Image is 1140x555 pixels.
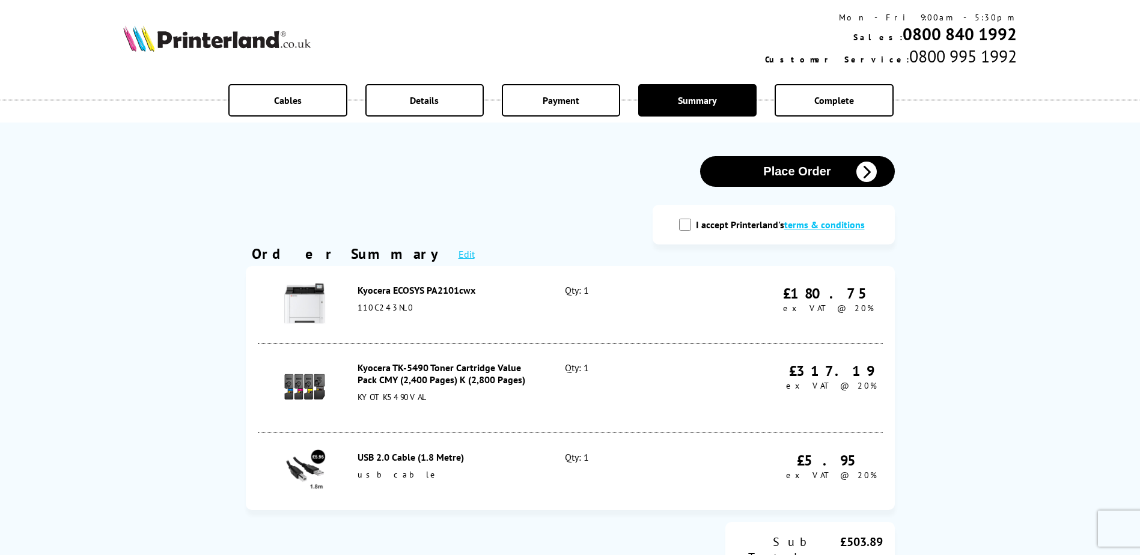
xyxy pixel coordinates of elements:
a: 0800 840 1992 [903,23,1017,45]
span: Cables [274,94,302,106]
label: I accept Printerland's [696,219,871,231]
div: £180.75 [783,284,877,303]
span: 0800 995 1992 [909,45,1017,67]
span: Sales: [853,32,903,43]
span: ex VAT @ 20% [786,470,877,481]
span: Payment [543,94,579,106]
div: 110C243NL0 [358,302,539,313]
span: ex VAT @ 20% [786,380,877,391]
span: Complete [814,94,854,106]
a: modal_tc [784,219,865,231]
div: Order Summary [252,244,447,263]
img: USB 2.0 Cable (1.8 Metre) [284,449,326,491]
div: Mon - Fri 9:00am - 5:30pm [765,12,1017,23]
button: Place Order [700,156,895,187]
div: KYOTK5490VAL [358,392,539,402]
span: ex VAT @ 20% [783,303,874,314]
div: £5.95 [786,451,877,470]
div: Kyocera TK-5490 Toner Cartridge Value Pack CMY (2,400 Pages) K (2,800 Pages) [358,362,539,386]
span: Customer Service: [765,54,909,65]
div: USB 2.0 Cable (1.8 Metre) [358,451,539,463]
div: Qty: 1 [565,451,689,492]
div: Qty: 1 [565,284,689,325]
div: £317.19 [786,362,877,380]
span: Details [410,94,439,106]
div: usbcable [358,469,539,480]
img: Kyocera ECOSYS PA2101cwx [284,282,326,324]
img: Kyocera TK-5490 Toner Cartridge Value Pack CMY (2,400 Pages) K (2,800 Pages) [284,366,326,408]
div: Kyocera ECOSYS PA2101cwx [358,284,539,296]
a: Edit [459,248,475,260]
span: Summary [678,94,717,106]
div: Qty: 1 [565,362,689,414]
img: Printerland Logo [123,25,311,52]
